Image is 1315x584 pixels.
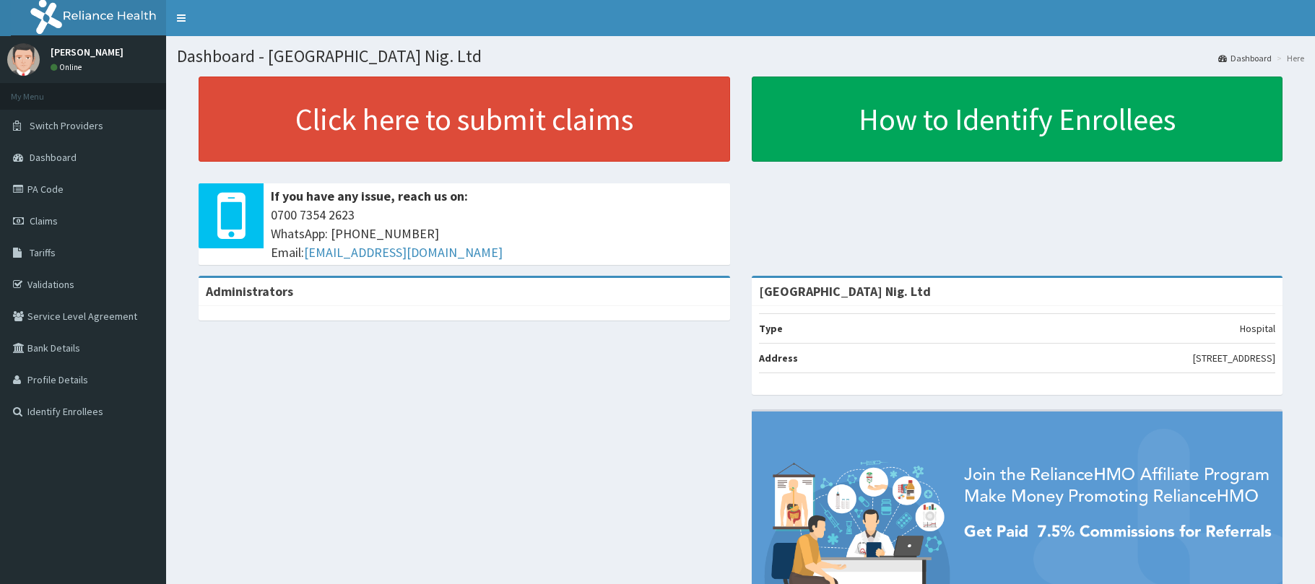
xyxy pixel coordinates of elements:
a: Online [51,62,85,72]
a: [EMAIL_ADDRESS][DOMAIN_NAME] [304,244,503,261]
span: Dashboard [30,151,77,164]
li: Here [1273,52,1304,64]
strong: [GEOGRAPHIC_DATA] Nig. Ltd [759,283,931,300]
b: Address [759,352,798,365]
img: User Image [7,43,40,76]
b: If you have any issue, reach us on: [271,188,468,204]
span: Switch Providers [30,119,103,132]
p: Hospital [1240,321,1275,336]
a: Dashboard [1218,52,1272,64]
p: [STREET_ADDRESS] [1193,351,1275,365]
p: [PERSON_NAME] [51,47,123,57]
b: Type [759,322,783,335]
span: Tariffs [30,246,56,259]
a: How to Identify Enrollees [752,77,1283,162]
h1: Dashboard - [GEOGRAPHIC_DATA] Nig. Ltd [177,47,1304,66]
a: Click here to submit claims [199,77,730,162]
b: Administrators [206,283,293,300]
span: 0700 7354 2623 WhatsApp: [PHONE_NUMBER] Email: [271,206,723,261]
span: Claims [30,214,58,227]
